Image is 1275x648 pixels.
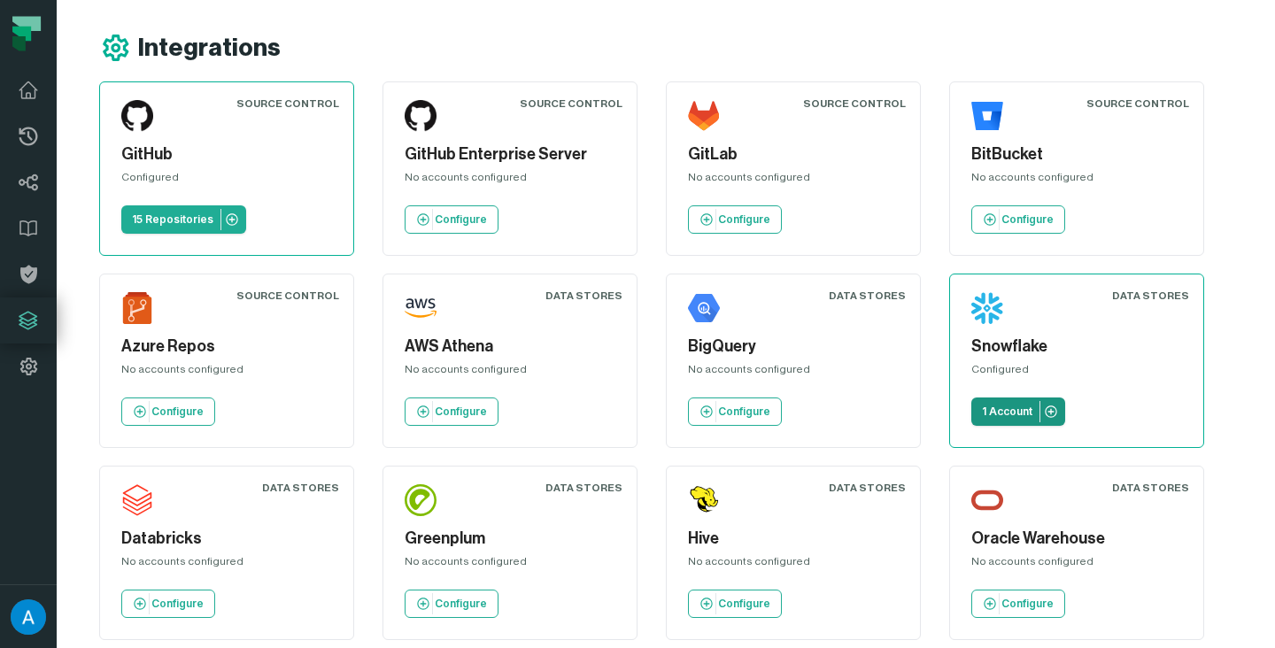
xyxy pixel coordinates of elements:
[405,397,498,426] a: Configure
[829,289,906,303] div: Data Stores
[405,100,437,132] img: GitHub Enterprise Server
[11,599,46,635] img: avatar of Adekunle Babatunde
[1001,597,1054,611] p: Configure
[971,397,1065,426] a: 1 Account
[971,554,1182,575] div: No accounts configured
[435,212,487,227] p: Configure
[405,205,498,234] a: Configure
[688,292,720,324] img: BigQuery
[151,405,204,419] p: Configure
[121,362,332,383] div: No accounts configured
[688,335,899,359] h5: BigQuery
[236,96,339,111] div: Source Control
[688,143,899,166] h5: GitLab
[121,205,246,234] a: 15 Repositories
[688,397,782,426] a: Configure
[688,100,720,132] img: GitLab
[121,143,332,166] h5: GitHub
[121,170,332,191] div: Configured
[435,405,487,419] p: Configure
[971,292,1003,324] img: Snowflake
[718,212,770,227] p: Configure
[121,100,153,132] img: GitHub
[545,481,622,495] div: Data Stores
[405,590,498,618] a: Configure
[971,205,1065,234] a: Configure
[151,597,204,611] p: Configure
[718,405,770,419] p: Configure
[971,170,1182,191] div: No accounts configured
[121,292,153,324] img: Azure Repos
[435,597,487,611] p: Configure
[688,170,899,191] div: No accounts configured
[138,33,281,64] h1: Integrations
[405,292,437,324] img: AWS Athena
[520,96,622,111] div: Source Control
[803,96,906,111] div: Source Control
[688,484,720,516] img: Hive
[688,205,782,234] a: Configure
[405,143,615,166] h5: GitHub Enterprise Server
[971,100,1003,132] img: BitBucket
[829,481,906,495] div: Data Stores
[971,335,1182,359] h5: Snowflake
[545,289,622,303] div: Data Stores
[405,527,615,551] h5: Greenplum
[688,590,782,618] a: Configure
[405,335,615,359] h5: AWS Athena
[405,484,437,516] img: Greenplum
[132,212,213,227] p: 15 Repositories
[121,527,332,551] h5: Databricks
[971,527,1182,551] h5: Oracle Warehouse
[121,335,332,359] h5: Azure Repos
[688,527,899,551] h5: Hive
[236,289,339,303] div: Source Control
[121,484,153,516] img: Databricks
[1112,289,1189,303] div: Data Stores
[971,590,1065,618] a: Configure
[1001,212,1054,227] p: Configure
[121,590,215,618] a: Configure
[718,597,770,611] p: Configure
[121,554,332,575] div: No accounts configured
[405,170,615,191] div: No accounts configured
[405,362,615,383] div: No accounts configured
[1086,96,1189,111] div: Source Control
[971,362,1182,383] div: Configured
[262,481,339,495] div: Data Stores
[1112,481,1189,495] div: Data Stores
[971,143,1182,166] h5: BitBucket
[688,554,899,575] div: No accounts configured
[982,405,1032,419] p: 1 Account
[405,554,615,575] div: No accounts configured
[971,484,1003,516] img: Oracle Warehouse
[688,362,899,383] div: No accounts configured
[121,397,215,426] a: Configure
